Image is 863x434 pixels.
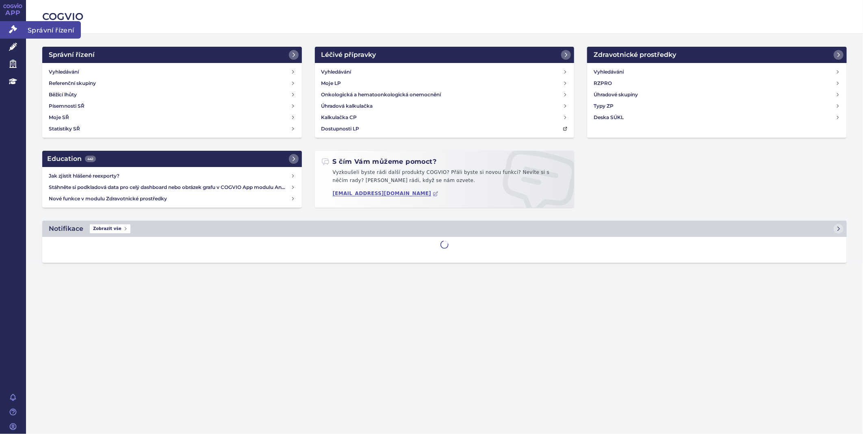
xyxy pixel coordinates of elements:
h4: Typy ZP [594,102,614,110]
a: Správní řízení [42,47,302,63]
h4: Onkologická a hematoonkologická onemocnění [321,91,441,99]
h4: Kalkulačka CP [321,113,357,122]
h4: Nové funkce v modulu Zdravotnické prostředky [49,195,291,203]
a: Education442 [42,151,302,167]
h4: Referenční skupiny [49,79,96,87]
h2: COGVIO [42,10,847,24]
a: Moje LP [318,78,571,89]
h4: Jak zjistit hlášené reexporty? [49,172,291,180]
h4: Vyhledávání [49,68,79,76]
h4: Deska SÚKL [594,113,624,122]
h4: Úhradová kalkulačka [321,102,373,110]
a: Kalkulačka CP [318,112,571,123]
a: Vyhledávání [318,66,571,78]
a: Deska SÚKL [590,112,843,123]
h4: Vyhledávání [321,68,351,76]
a: Dostupnosti LP [318,123,571,135]
h4: Dostupnosti LP [321,125,360,133]
a: Úhradové skupiny [590,89,843,100]
a: Typy ZP [590,100,843,112]
a: Stáhněte si podkladová data pro celý dashboard nebo obrázek grafu v COGVIO App modulu Analytics [46,182,299,193]
p: Vyzkoušeli byste rádi další produkty COGVIO? Přáli byste si novou funkci? Nevíte si s něčím rady?... [321,169,568,188]
a: Referenční skupiny [46,78,299,89]
h4: Písemnosti SŘ [49,102,85,110]
h2: Zdravotnické prostředky [594,50,676,60]
span: 442 [85,156,96,162]
a: Léčivé přípravky [315,47,575,63]
h2: S čím Vám můžeme pomoct? [321,157,437,166]
h4: Moje SŘ [49,113,69,122]
a: Zdravotnické prostředky [587,47,847,63]
a: Onkologická a hematoonkologická onemocnění [318,89,571,100]
a: Statistiky SŘ [46,123,299,135]
h2: Notifikace [49,224,83,234]
a: [EMAIL_ADDRESS][DOMAIN_NAME] [333,191,439,197]
h4: Úhradové skupiny [594,91,638,99]
a: NotifikaceZobrazit vše [42,221,847,237]
a: Písemnosti SŘ [46,100,299,112]
a: Úhradová kalkulačka [318,100,571,112]
a: Nové funkce v modulu Zdravotnické prostředky [46,193,299,204]
span: Zobrazit vše [90,224,130,233]
h2: Správní řízení [49,50,95,60]
a: Jak zjistit hlášené reexporty? [46,170,299,182]
a: Vyhledávání [46,66,299,78]
h4: RZPRO [594,79,612,87]
a: Vyhledávání [590,66,843,78]
h2: Léčivé přípravky [321,50,376,60]
h2: Education [47,154,96,164]
h4: Statistiky SŘ [49,125,80,133]
h4: Běžící lhůty [49,91,77,99]
h4: Vyhledávání [594,68,624,76]
h4: Stáhněte si podkladová data pro celý dashboard nebo obrázek grafu v COGVIO App modulu Analytics [49,183,291,191]
span: Správní řízení [26,21,81,38]
a: Moje SŘ [46,112,299,123]
a: RZPRO [590,78,843,89]
h4: Moje LP [321,79,341,87]
a: Běžící lhůty [46,89,299,100]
